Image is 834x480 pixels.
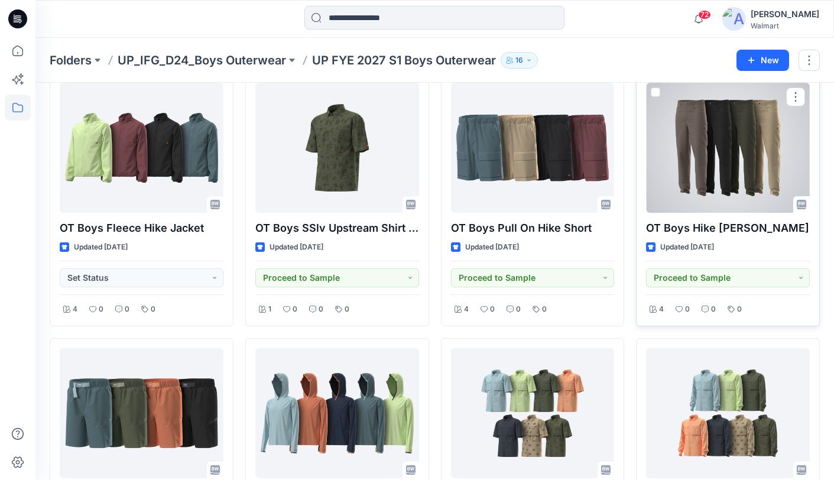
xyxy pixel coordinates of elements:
[125,303,129,316] p: 0
[60,220,223,236] p: OT Boys Fleece Hike Jacket
[293,303,297,316] p: 0
[118,52,286,69] a: UP_IFG_D24_Boys Outerwear
[737,303,742,316] p: 0
[451,220,615,236] p: OT Boys Pull On Hike Short
[345,303,349,316] p: 0
[736,50,789,71] button: New
[490,303,495,316] p: 0
[516,303,521,316] p: 0
[465,241,519,254] p: Updated [DATE]
[711,303,716,316] p: 0
[751,7,819,21] div: [PERSON_NAME]
[319,303,323,316] p: 0
[255,220,419,236] p: OT Boys SSlv Upstream Shirt (option)
[74,241,128,254] p: Updated [DATE]
[60,83,223,213] a: OT Boys Fleece Hike Jacket
[722,7,746,31] img: avatar
[312,52,496,69] p: UP FYE 2027 S1 Boys Outerwear
[50,52,92,69] a: Folders
[515,54,523,67] p: 16
[73,303,77,316] p: 4
[659,303,664,316] p: 4
[255,348,419,478] a: (Do Not Use) OT Boys Sun Hoodie
[646,83,810,213] a: OT Boys Hike Jean
[542,303,547,316] p: 0
[685,303,690,316] p: 0
[255,83,419,213] a: OT Boys SSlv Upstream Shirt (option)
[464,303,469,316] p: 4
[660,241,714,254] p: Updated [DATE]
[751,21,819,30] div: Walmart
[646,220,810,236] p: OT Boys Hike [PERSON_NAME]
[268,303,271,316] p: 1
[270,241,323,254] p: Updated [DATE]
[698,10,711,20] span: 72
[646,348,810,478] a: (Do Not Use) OT Boys Upstream Shirt
[151,303,155,316] p: 0
[60,348,223,478] a: (Do Not Use) OT Boys Belted Shorts
[501,52,538,69] button: 16
[451,83,615,213] a: OT Boys Pull On Hike Short
[99,303,103,316] p: 0
[451,348,615,478] a: (Do Not Use) OT Boys SSlv Upstream Shirt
